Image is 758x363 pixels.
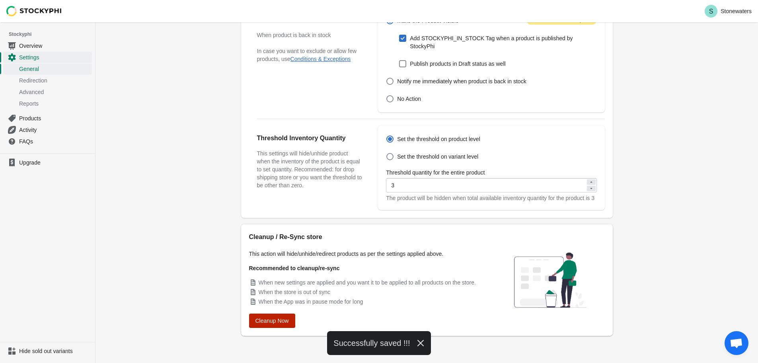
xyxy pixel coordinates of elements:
[257,133,362,143] h2: Threshold Inventory Quantity
[9,30,95,38] span: Stockyphi
[249,232,488,242] h2: Cleanup / Re-Sync store
[19,53,90,61] span: Settings
[386,169,485,177] label: Threshold quantity for the entire product
[257,47,362,63] p: In case you want to exclude or allow few products, use
[397,135,480,143] span: Set the threshold on product level
[3,157,92,168] a: Upgrade
[3,75,92,86] a: Redirection
[3,51,92,63] a: Settings
[3,124,92,135] a: Activity
[3,86,92,98] a: Advanced
[721,8,752,14] p: Stonewaters
[259,289,331,295] span: When the store is out of sync
[701,3,755,19] button: Avatar with initials SStonewaters
[6,6,62,16] img: Stockyphi
[19,100,90,108] span: Reports
[3,98,92,109] a: Reports
[709,8,713,15] text: S
[410,34,596,50] span: Add STOCKYPHI_IN_STOCK Tag when a product is published by StockyPhi
[3,63,92,75] a: General
[386,194,596,202] div: The product will be hidden when total available inventory quantity for the product is 3
[257,149,362,189] h3: This settings will hide/unhide product when the inventory of the product is equal to set quantity...
[257,31,362,39] h3: When product is back in stock
[3,112,92,124] a: Products
[290,56,351,62] button: Conditions & Exceptions
[705,5,717,18] span: Avatar with initials S
[725,331,748,355] div: Open chat
[397,153,478,161] span: Set the threshold on variant level
[259,298,363,305] span: When the App was in pause mode for long
[19,126,90,134] span: Activity
[19,88,90,96] span: Advanced
[410,60,505,68] span: Publish products in Draft status as well
[3,345,92,357] a: Hide sold out variants
[397,95,421,103] span: No Action
[249,265,340,271] strong: Recommended to cleanup/re-sync
[255,318,289,324] span: Cleanup Now
[327,331,431,355] div: Successfully saved !!!
[19,159,90,167] span: Upgrade
[249,250,488,258] p: This action will hide/unhide/redirect products as per the settings applied above.
[19,347,90,355] span: Hide sold out variants
[3,135,92,147] a: FAQs
[259,279,476,286] span: When new settings are applied and you want it to be applied to all products on the store.
[19,65,90,73] span: General
[19,137,90,145] span: FAQs
[249,314,295,328] button: Cleanup Now
[19,114,90,122] span: Products
[3,40,92,51] a: Overview
[19,77,90,84] span: Redirection
[397,77,526,85] span: Notify me immediately when product is back in stock
[19,42,90,50] span: Overview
